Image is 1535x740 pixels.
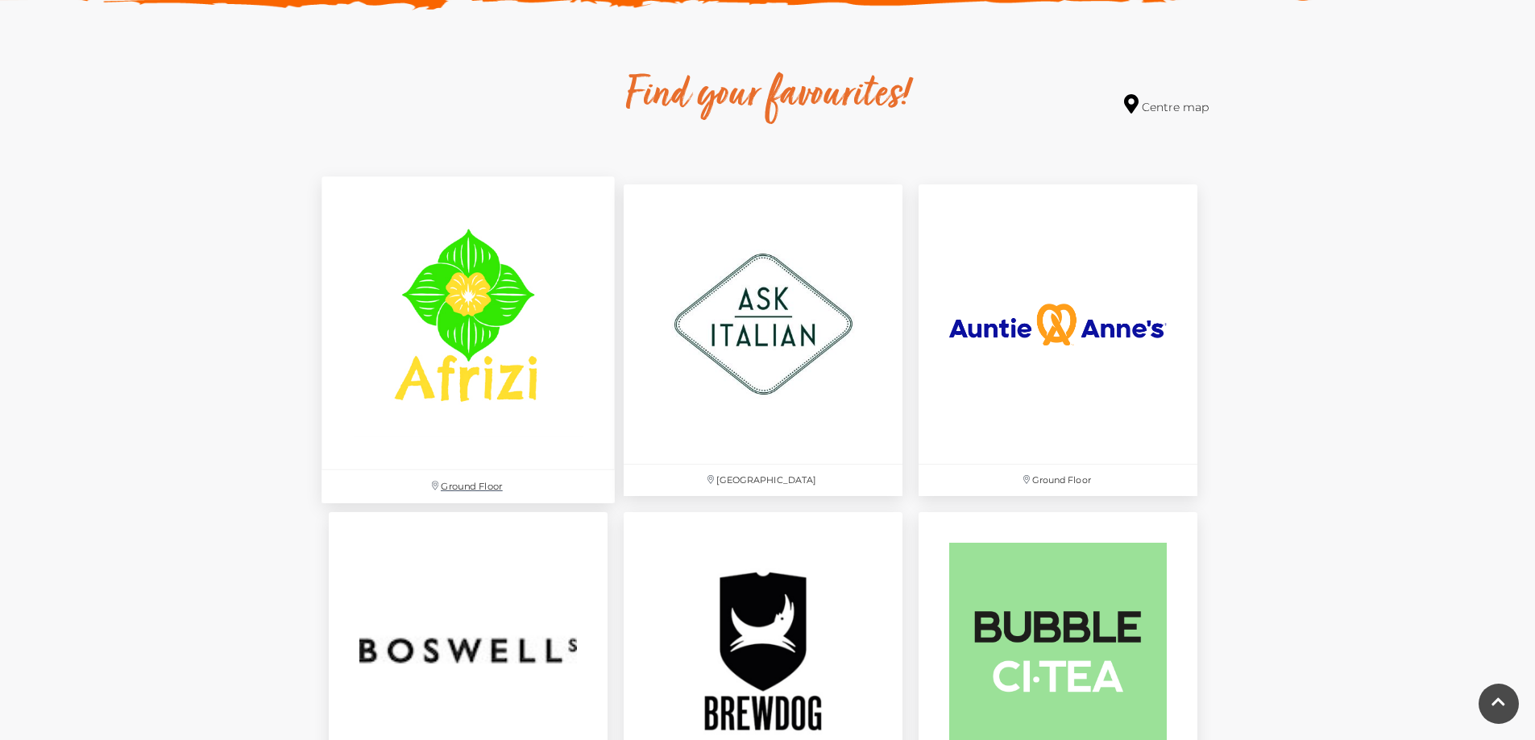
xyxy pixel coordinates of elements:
[313,168,623,512] a: Ground Floor
[474,70,1062,122] h2: Find your favourites!
[624,465,902,496] p: [GEOGRAPHIC_DATA]
[616,176,911,503] a: [GEOGRAPHIC_DATA]
[911,176,1205,503] a: Ground Floor
[1124,94,1209,116] a: Centre map
[919,465,1197,496] p: Ground Floor
[322,470,615,503] p: Ground Floor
